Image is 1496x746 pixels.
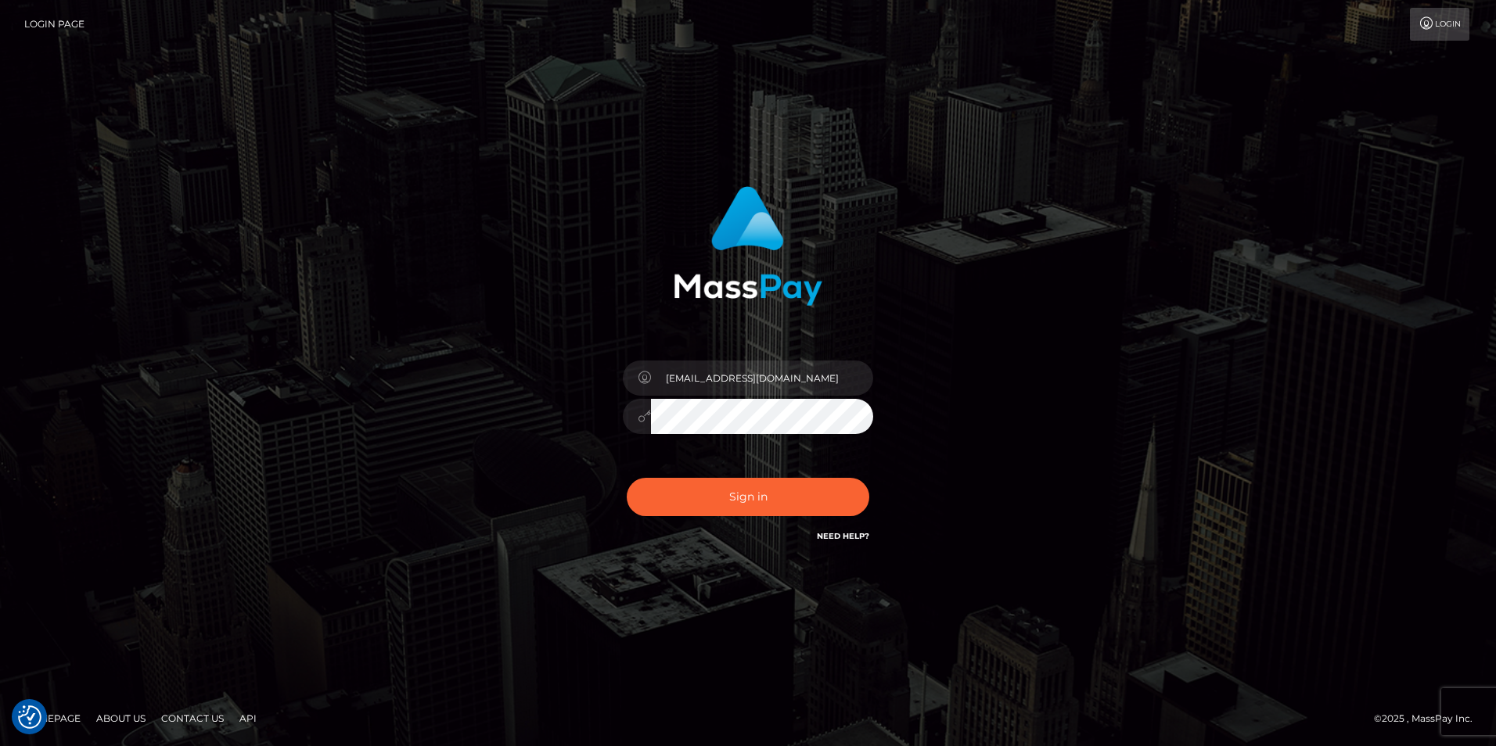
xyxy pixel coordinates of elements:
[651,360,873,396] input: Username...
[17,706,87,730] a: Homepage
[817,531,869,541] a: Need Help?
[233,706,263,730] a: API
[155,706,230,730] a: Contact Us
[90,706,152,730] a: About Us
[18,705,41,729] img: Revisit consent button
[18,705,41,729] button: Consent Preferences
[627,478,869,516] button: Sign in
[24,8,85,41] a: Login Page
[1374,710,1484,727] div: © 2025 , MassPay Inc.
[1410,8,1469,41] a: Login
[674,186,822,306] img: MassPay Login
